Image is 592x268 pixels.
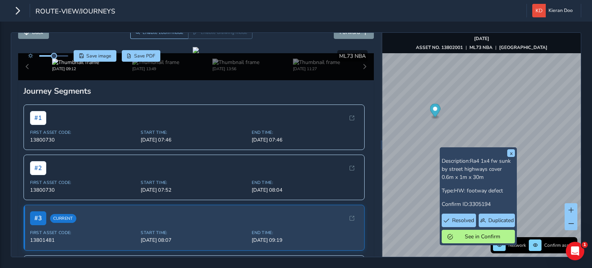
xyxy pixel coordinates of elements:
button: Kieran Doo [532,4,575,17]
img: diamond-layout [532,4,546,17]
div: [DATE] 11:27 [293,66,340,72]
strong: [DATE] [474,35,489,42]
div: [DATE] 13:56 [212,66,259,72]
iframe: Intercom live chat [566,242,584,260]
div: Journey Segments [24,86,369,96]
strong: [GEOGRAPHIC_DATA] [499,44,547,51]
img: Thumbnail frame [212,59,259,66]
button: See in Confirm [442,230,515,243]
span: Start Time: [141,130,247,135]
span: # 2 [30,161,46,175]
span: End Time: [252,130,358,135]
strong: ML73 NBA [469,44,493,51]
span: Kieran Doo [548,4,573,17]
img: Thumbnail frame [52,59,99,66]
span: [DATE] 09:19 [252,237,358,244]
span: Save image [86,53,111,59]
div: | | [416,44,547,51]
span: [DATE] 07:52 [141,187,247,194]
button: x [507,149,515,157]
img: Thumbnail frame [132,59,179,66]
span: 3305194 [469,201,491,208]
span: HW: footway defect [454,187,503,194]
button: Resolved [442,214,476,227]
span: route-view/journeys [35,7,115,17]
div: [DATE] 09:12 [52,66,99,72]
span: First Asset Code: [30,130,136,135]
span: Start Time: [141,230,247,236]
button: Duplicated [479,214,515,227]
button: PDF [122,50,161,62]
span: [DATE] 07:46 [141,137,247,143]
span: # 1 [30,111,46,125]
span: First Asset Code: [30,230,136,236]
span: Network [508,242,526,248]
span: 13800730 [30,137,136,143]
span: [DATE] 07:46 [252,137,358,143]
span: 13800730 [30,187,136,194]
span: Save PDF [134,53,155,59]
span: 1 [582,242,588,248]
span: See in Confirm [456,233,509,240]
p: Confirm ID: [442,200,515,208]
span: End Time: [252,230,358,236]
span: Current [50,214,76,223]
span: 13801481 [30,237,136,244]
span: End Time: [252,180,358,185]
span: First Asset Code: [30,180,136,185]
span: Resolved [452,217,474,224]
span: Start Time: [141,180,247,185]
p: Description: [442,157,515,181]
span: ML73 NBA [339,52,366,60]
span: # 3 [30,211,46,225]
strong: ASSET NO. 13802001 [416,44,463,51]
span: Duplicated [488,217,514,224]
span: [DATE] 08:04 [252,187,358,194]
div: [DATE] 13:49 [132,66,179,72]
p: Type: [442,187,515,195]
button: Save [74,50,116,62]
span: Ra4 1x4 fw sunk by street highways cover 0.6m x 1m x 30m [442,157,511,181]
img: Thumbnail frame [293,59,340,66]
span: Confirm assets [544,242,575,248]
span: [DATE] 08:07 [141,237,247,244]
div: Map marker [430,104,440,120]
